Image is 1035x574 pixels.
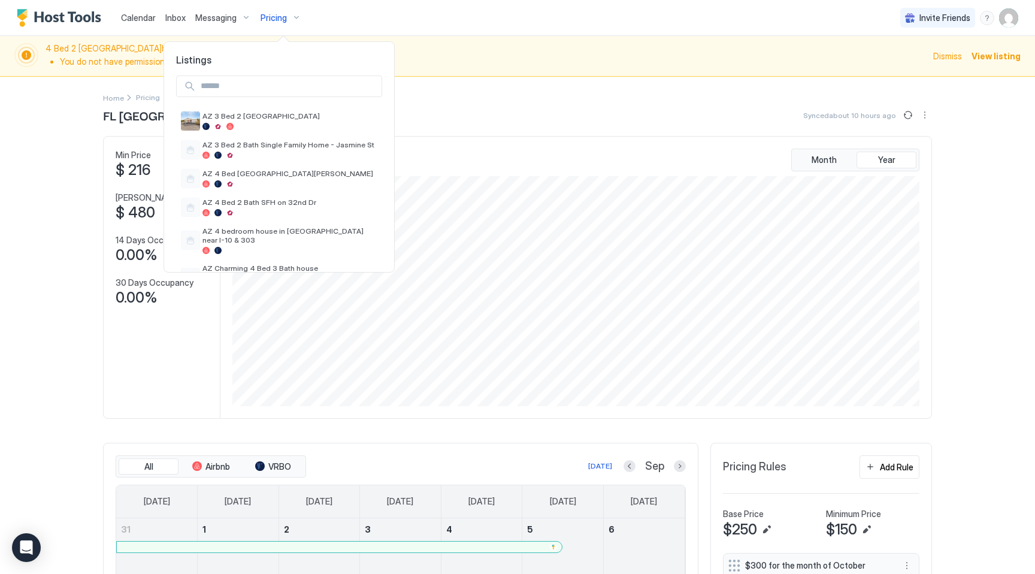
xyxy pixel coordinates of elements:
[202,169,377,178] span: AZ 4 Bed [GEOGRAPHIC_DATA][PERSON_NAME]
[196,76,382,96] input: Input Field
[202,226,377,244] span: AZ 4 bedroom house in [GEOGRAPHIC_DATA] near I-10 & 303
[202,264,377,282] span: AZ Charming 4 Bed 3 Bath house [GEOGRAPHIC_DATA]
[202,140,377,149] span: AZ 3 Bed 2 Bath Single Family Home - Jasmine St
[12,533,41,562] div: Open Intercom Messenger
[202,111,377,120] span: AZ 3 Bed 2 [GEOGRAPHIC_DATA]
[164,54,394,66] span: Listings
[181,111,200,131] div: listing image
[202,198,377,207] span: AZ 4 Bed 2 Bath SFH on 32nd Dr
